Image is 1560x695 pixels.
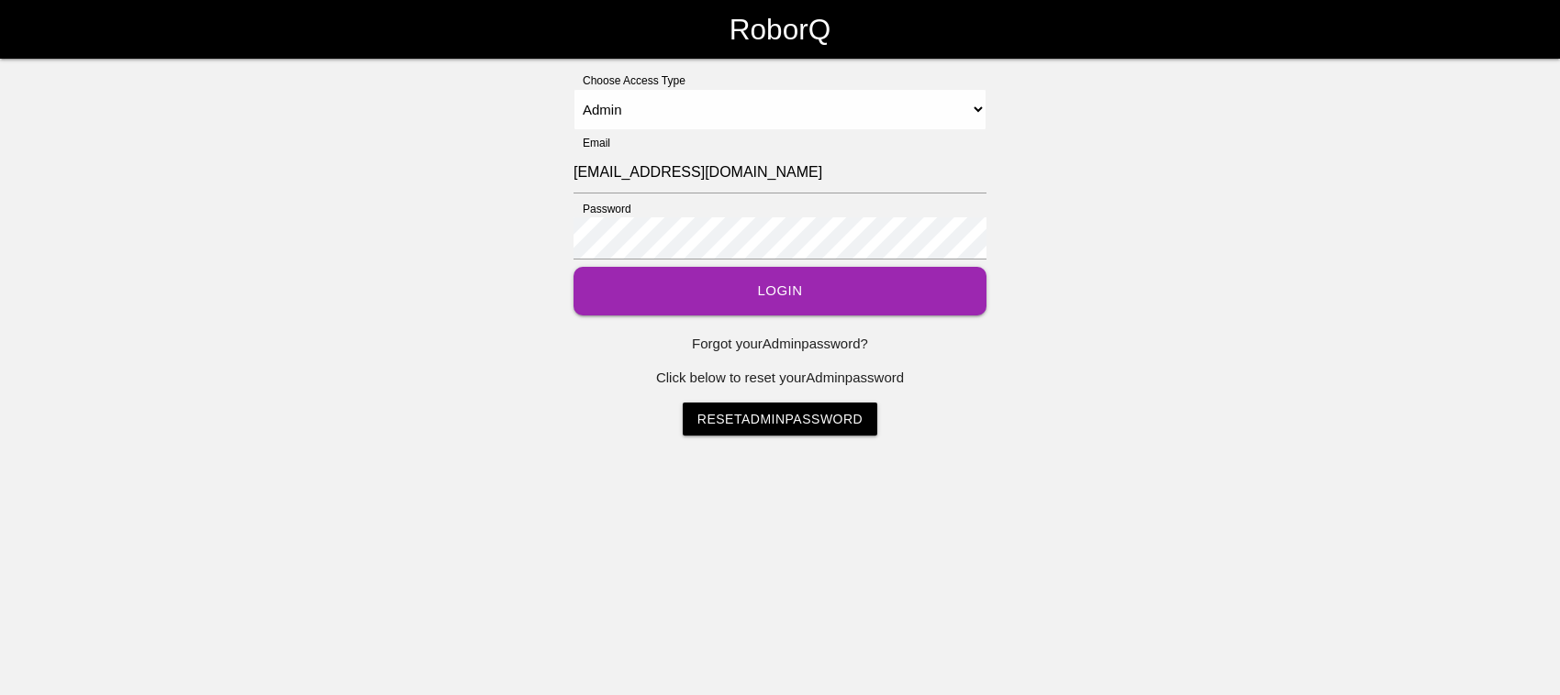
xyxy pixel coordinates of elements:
[574,201,631,217] label: Password
[574,334,986,355] p: Forgot your Admin password?
[574,72,685,89] label: Choose Access Type
[574,267,986,315] button: Login
[574,368,986,389] p: Click below to reset your Admin password
[574,135,610,151] label: Email
[683,403,877,436] a: ResetAdminPassword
